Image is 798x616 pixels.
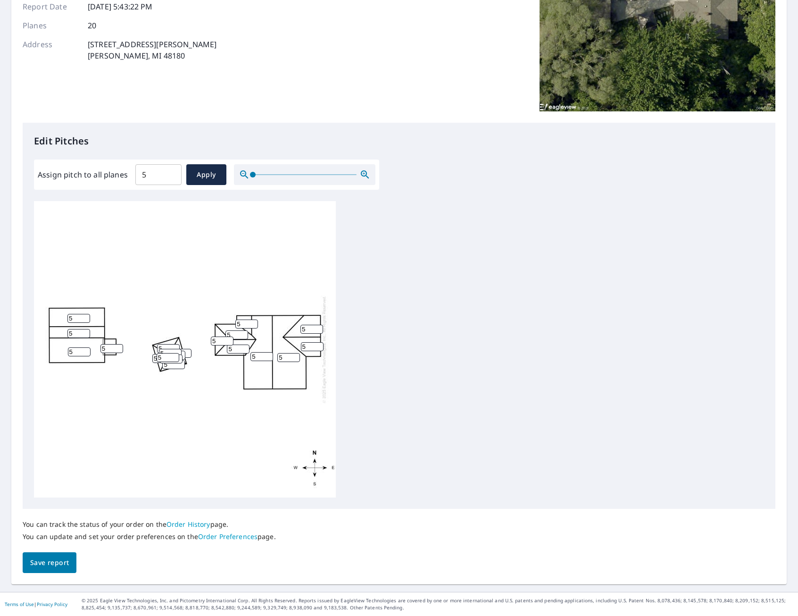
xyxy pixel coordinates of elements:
[38,169,128,180] label: Assign pitch to all planes
[5,601,34,608] a: Terms of Use
[23,20,79,31] p: Planes
[186,164,226,185] button: Apply
[88,39,216,61] p: [STREET_ADDRESS][PERSON_NAME] [PERSON_NAME], MI 48180
[166,520,210,529] a: Order History
[37,601,67,608] a: Privacy Policy
[23,532,276,541] p: You can update and set your order preferences on the page.
[30,557,69,569] span: Save report
[34,134,764,148] p: Edit Pitches
[88,1,153,12] p: [DATE] 5:43:22 PM
[198,532,258,541] a: Order Preferences
[82,597,793,611] p: © 2025 Eagle View Technologies, Inc. and Pictometry International Corp. All Rights Reserved. Repo...
[5,601,67,607] p: |
[23,552,76,574] button: Save report
[88,20,96,31] p: 20
[23,39,79,61] p: Address
[194,169,219,181] span: Apply
[23,520,276,529] p: You can track the status of your order on the page.
[23,1,79,12] p: Report Date
[135,161,182,188] input: 00.0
